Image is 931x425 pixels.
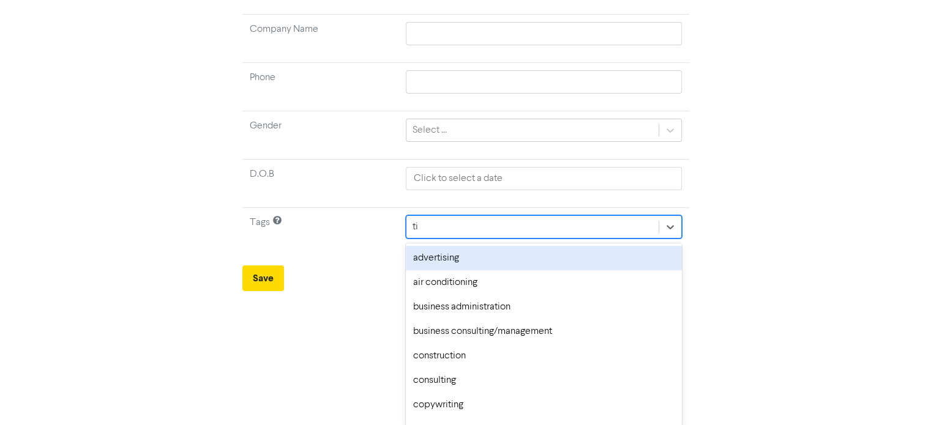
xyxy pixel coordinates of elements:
[242,160,399,208] td: D.O.B
[406,167,681,190] input: Click to select a date
[406,319,681,344] div: business consulting/management
[242,15,399,63] td: Company Name
[406,270,681,295] div: air conditioning
[242,63,399,111] td: Phone
[242,265,284,291] button: Save
[413,123,447,138] div: Select ...
[242,208,399,256] td: Tags
[242,111,399,160] td: Gender
[406,344,681,368] div: construction
[406,368,681,393] div: consulting
[870,366,931,425] iframe: Chat Widget
[406,246,681,270] div: advertising
[406,393,681,417] div: copywriting
[406,295,681,319] div: business administration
